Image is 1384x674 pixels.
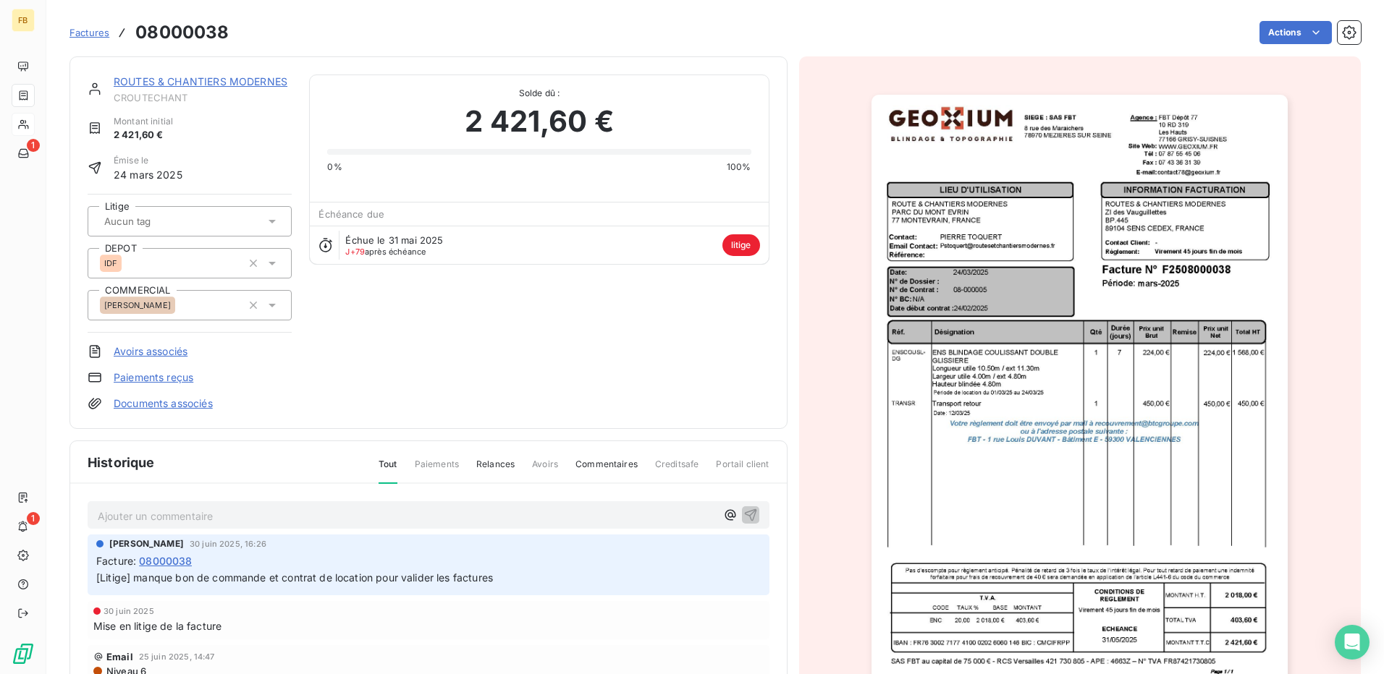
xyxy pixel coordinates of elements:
a: 1 [12,142,34,165]
span: Avoirs [532,458,558,482]
span: Paiements [415,458,459,482]
div: Open Intercom Messenger [1335,625,1370,660]
span: 1 [27,512,40,525]
span: 2 421,60 € [465,100,614,143]
span: litige [722,234,760,256]
span: Émise le [114,154,182,167]
span: Échéance due [318,208,384,220]
span: Facture : [96,553,136,568]
span: [PERSON_NAME] [104,301,171,310]
span: 08000038 [139,553,192,568]
a: ROUTES & CHANTIERS MODERNES [114,75,287,88]
span: IDF [104,259,117,268]
span: Historique [88,453,155,472]
span: 24 mars 2025 [114,167,182,182]
span: Solde dû : [327,87,751,100]
span: Factures [69,27,109,38]
span: après échéance [345,247,426,256]
span: 0% [327,161,342,174]
span: Portail client [716,458,769,482]
span: 30 juin 2025, 16:26 [190,539,266,548]
a: Avoirs associés [114,344,187,359]
span: 100% [727,161,751,174]
span: [PERSON_NAME] [109,537,184,550]
a: Factures [69,25,109,40]
span: Tout [379,458,397,484]
span: Creditsafe [655,458,699,482]
span: Mise en litige de la facture [93,618,221,634]
input: Aucun tag [103,215,190,228]
span: 30 juin 2025 [104,607,154,615]
div: FB [12,9,35,32]
span: [Litige] manque bon de commande et contrat de location pour valider les factures [96,571,493,584]
h3: 08000038 [135,20,229,46]
span: J+79 [345,247,365,257]
span: Échue le 31 mai 2025 [345,234,443,246]
span: 25 juin 2025, 14:47 [139,652,215,661]
span: CROUTECHANT [114,92,292,103]
span: Montant initial [114,115,173,128]
span: Email [106,651,133,662]
span: Commentaires [575,458,638,482]
button: Actions [1259,21,1332,44]
img: Logo LeanPay [12,642,35,665]
span: 1 [27,139,40,152]
span: Relances [476,458,515,482]
span: 2 421,60 € [114,128,173,142]
a: Documents associés [114,396,213,411]
a: Paiements reçus [114,370,193,385]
